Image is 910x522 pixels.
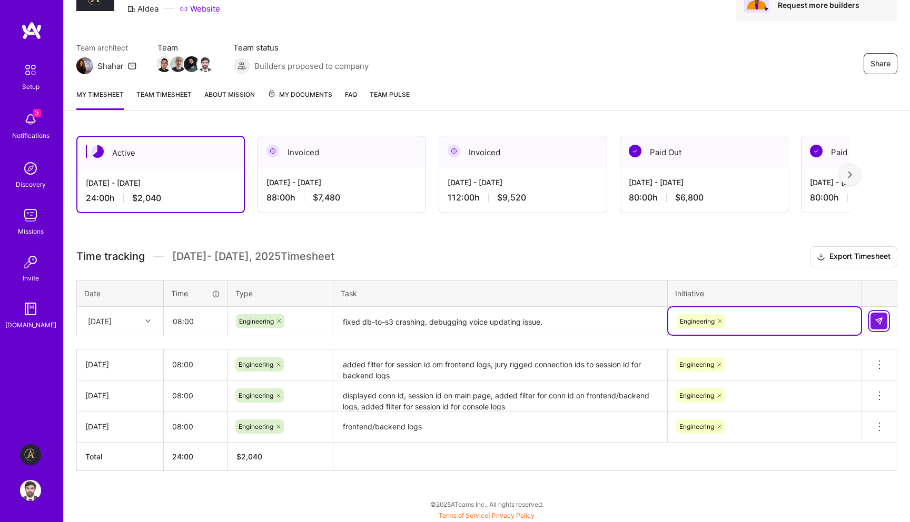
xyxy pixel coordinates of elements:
[77,442,164,470] th: Total
[76,250,145,263] span: Time tracking
[679,360,714,368] span: Engineering
[675,288,854,299] div: Initiative
[334,308,666,336] textarea: fixed db-to-s3 crashing, debugging voice updating issue.
[233,42,369,53] span: Team status
[448,177,598,188] div: [DATE] - [DATE]
[199,55,212,73] a: Team Member Avatar
[5,319,56,330] div: [DOMAIN_NAME]
[12,130,50,141] div: Notifications
[233,57,250,74] img: Builders proposed to company
[20,298,41,319] img: guide book
[17,444,44,465] a: Aldea: Transforming Behavior Change Through AI-Driven Coaching
[18,226,44,237] div: Missions
[817,252,825,263] i: icon Download
[675,192,704,203] span: $6,800
[810,246,897,267] button: Export Timesheet
[492,511,535,519] a: Privacy Policy
[171,55,185,73] a: Team Member Avatar
[679,391,714,399] span: Engineering
[345,89,357,110] a: FAQ
[875,317,883,325] img: Submit
[145,318,151,324] i: icon Chevron
[439,511,488,519] a: Terms of Service
[266,192,417,203] div: 88:00 h
[164,350,227,378] input: HH:MM
[334,382,666,410] textarea: displayed conn id, session id on main page, added filter for conn id on frontend/backend logs, ad...
[86,177,235,188] div: [DATE] - [DATE]
[266,177,417,188] div: [DATE] - [DATE]
[333,280,668,306] th: Task
[33,109,41,117] span: 3
[680,317,715,325] span: Engineering
[156,56,172,72] img: Team Member Avatar
[171,288,220,299] div: Time
[85,359,155,370] div: [DATE]
[239,360,273,368] span: Engineering
[157,42,212,53] span: Team
[86,193,235,204] div: 24:00 h
[20,444,41,465] img: Aldea: Transforming Behavior Change Through AI-Driven Coaching
[810,145,823,157] img: Paid Out
[23,273,39,284] div: Invite
[20,480,41,501] img: User Avatar
[22,81,39,92] div: Setup
[164,413,227,440] input: HH:MM
[497,192,526,203] span: $9,520
[185,55,199,73] a: Team Member Avatar
[127,5,135,13] i: icon CompanyGray
[439,511,535,519] span: |
[63,491,910,517] div: © 2025 ATeams Inc., All rights reserved.
[91,145,104,158] img: Active
[76,89,124,110] a: My timesheet
[128,62,136,70] i: icon Mail
[20,252,41,273] img: Invite
[97,61,124,72] div: Shahar
[157,55,171,73] a: Team Member Avatar
[76,42,136,53] span: Team architect
[88,316,112,327] div: [DATE]
[236,452,262,461] span: $ 2,040
[76,57,93,74] img: Team Architect
[17,480,44,501] a: User Avatar
[164,442,228,470] th: 24:00
[620,136,788,168] div: Paid Out
[871,58,891,69] span: Share
[204,89,255,110] a: About Mission
[184,56,200,72] img: Team Member Avatar
[266,145,279,157] img: Invoiced
[239,317,274,325] span: Engineering
[629,192,779,203] div: 80:00 h
[370,91,410,98] span: Team Pulse
[448,192,598,203] div: 112:00 h
[629,177,779,188] div: [DATE] - [DATE]
[85,390,155,401] div: [DATE]
[268,89,332,101] span: My Documents
[16,179,46,190] div: Discovery
[172,250,334,263] span: [DATE] - [DATE] , 2025 Timesheet
[20,205,41,226] img: teamwork
[197,56,213,72] img: Team Member Avatar
[334,413,666,441] textarea: frontend/backend logs
[334,350,666,379] textarea: added filter for session id om frontend logs, jury rigged connection ids to session id for backen...
[679,423,714,430] span: Engineering
[127,3,159,14] div: Aldea
[871,313,888,329] div: null
[85,421,155,432] div: [DATE]
[258,136,426,168] div: Invoiced
[77,280,164,306] th: Date
[20,158,41,179] img: discovery
[254,61,369,72] span: Builders proposed to company
[313,192,340,203] span: $7,480
[136,89,192,110] a: Team timesheet
[77,137,244,169] div: Active
[164,382,227,409] input: HH:MM
[439,136,607,168] div: Invoiced
[848,171,852,178] img: right
[164,307,227,335] input: HH:MM
[132,193,161,204] span: $2,040
[864,53,897,74] button: Share
[448,145,460,157] img: Invoiced
[228,280,333,306] th: Type
[268,89,332,110] a: My Documents
[170,56,186,72] img: Team Member Avatar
